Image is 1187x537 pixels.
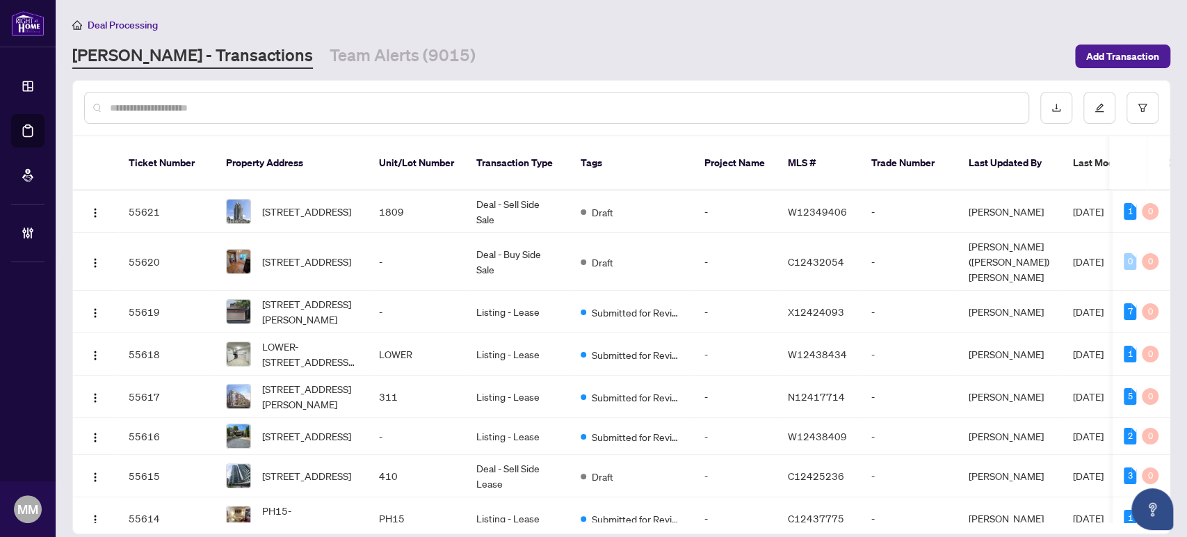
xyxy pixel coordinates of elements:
span: W12349406 [788,205,847,218]
span: [STREET_ADDRESS] [262,428,351,444]
button: Add Transaction [1075,45,1170,68]
span: Draft [592,469,613,484]
th: MLS # [777,136,860,191]
span: [DATE] [1073,348,1104,360]
button: Logo [84,300,106,323]
img: Logo [90,392,101,403]
span: MM [17,499,38,519]
span: [DATE] [1073,470,1104,482]
span: filter [1138,103,1147,113]
span: LOWER-[STREET_ADDRESS][PERSON_NAME] [262,339,357,369]
a: Team Alerts (9015) [330,44,476,69]
td: 55620 [118,233,215,291]
button: Logo [84,465,106,487]
th: Ticket Number [118,136,215,191]
th: Unit/Lot Number [368,136,465,191]
td: [PERSON_NAME] [958,291,1062,333]
td: 55615 [118,455,215,497]
div: 3 [1124,467,1136,484]
td: 55617 [118,376,215,418]
span: X12424093 [788,305,844,318]
span: C12437775 [788,512,844,524]
span: W12438434 [788,348,847,360]
div: 0 [1124,253,1136,270]
div: 1 [1124,346,1136,362]
td: [PERSON_NAME] [958,418,1062,455]
span: [DATE] [1073,390,1104,403]
td: Listing - Lease [465,376,570,418]
td: - [693,191,777,233]
span: home [72,20,82,30]
img: Logo [90,472,101,483]
button: edit [1083,92,1115,124]
span: [DATE] [1073,430,1104,442]
span: [STREET_ADDRESS] [262,204,351,219]
td: - [693,233,777,291]
td: Listing - Lease [465,291,570,333]
td: Deal - Sell Side Lease [465,455,570,497]
td: - [368,291,465,333]
span: N12417714 [788,390,845,403]
div: 5 [1124,388,1136,405]
div: 2 [1124,428,1136,444]
td: 55618 [118,333,215,376]
span: Add Transaction [1086,45,1159,67]
td: - [368,418,465,455]
div: 0 [1142,428,1158,444]
td: - [860,376,958,418]
td: [PERSON_NAME] ([PERSON_NAME]) [PERSON_NAME] [958,233,1062,291]
th: Last Modified Date [1062,136,1187,191]
td: - [860,233,958,291]
td: Deal - Buy Side Sale [465,233,570,291]
td: [PERSON_NAME] [958,376,1062,418]
img: thumbnail-img [227,424,250,448]
a: [PERSON_NAME] - Transactions [72,44,313,69]
img: thumbnail-img [227,506,250,530]
td: Listing - Lease [465,418,570,455]
td: [PERSON_NAME] [958,333,1062,376]
span: C12425236 [788,470,844,482]
td: 410 [368,455,465,497]
div: 0 [1142,203,1158,220]
td: - [860,418,958,455]
td: [PERSON_NAME] [958,455,1062,497]
button: Logo [84,343,106,365]
th: Tags [570,136,693,191]
td: 1809 [368,191,465,233]
div: 0 [1142,388,1158,405]
td: - [693,291,777,333]
button: filter [1127,92,1158,124]
td: [PERSON_NAME] [958,191,1062,233]
td: - [693,455,777,497]
td: - [860,191,958,233]
img: thumbnail-img [227,342,250,366]
button: Logo [84,385,106,408]
span: [STREET_ADDRESS][PERSON_NAME] [262,381,357,412]
td: - [860,333,958,376]
button: Logo [84,507,106,529]
span: [DATE] [1073,205,1104,218]
img: thumbnail-img [227,385,250,408]
button: Logo [84,425,106,447]
img: thumbnail-img [227,464,250,488]
span: Submitted for Review [592,390,682,405]
td: - [693,418,777,455]
th: Last Updated By [958,136,1062,191]
td: - [860,291,958,333]
img: logo [11,10,45,36]
td: 55619 [118,291,215,333]
span: Deal Processing [88,19,158,31]
td: 311 [368,376,465,418]
th: Transaction Type [465,136,570,191]
span: [STREET_ADDRESS] [262,254,351,269]
td: 55616 [118,418,215,455]
div: 0 [1142,467,1158,484]
div: 0 [1142,346,1158,362]
span: download [1051,103,1061,113]
img: Logo [90,257,101,268]
span: W12438409 [788,430,847,442]
span: Submitted for Review [592,347,682,362]
span: Submitted for Review [592,305,682,320]
span: [STREET_ADDRESS][PERSON_NAME] [262,296,357,327]
span: Submitted for Review [592,429,682,444]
